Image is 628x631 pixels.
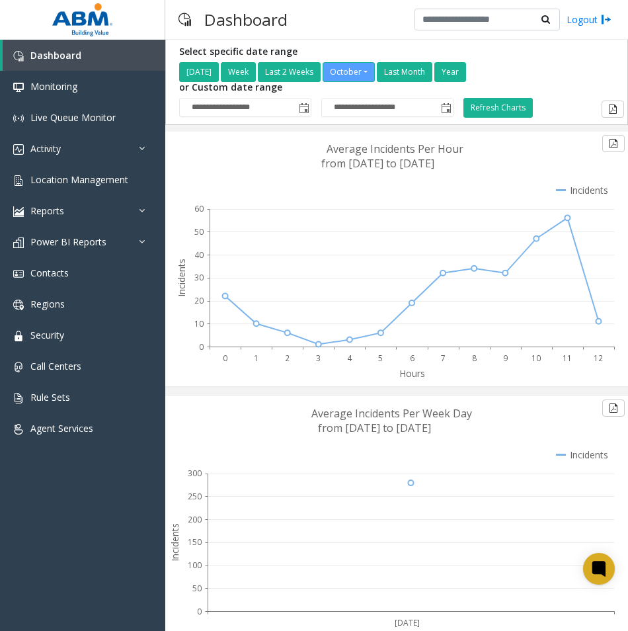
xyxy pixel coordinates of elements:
[311,406,472,421] text: Average Incidents Per Week Day
[188,536,202,548] text: 150
[169,523,181,562] text: Incidents
[194,249,204,260] text: 40
[30,391,70,403] span: Rule Sets
[223,353,227,364] text: 0
[285,353,290,364] text: 2
[192,583,202,594] text: 50
[30,142,61,155] span: Activity
[377,62,432,82] button: Last Month
[13,113,24,124] img: 'icon'
[194,203,204,214] text: 60
[13,175,24,186] img: 'icon'
[399,367,425,380] text: Hours
[179,46,468,58] h5: Select specific date range
[175,259,188,297] text: Incidents
[194,272,204,283] text: 30
[441,353,446,364] text: 7
[438,99,453,117] span: Toggle popup
[601,13,611,26] img: logout
[188,491,202,502] text: 250
[30,204,64,217] span: Reports
[327,142,463,156] text: Average Incidents Per Hour
[13,206,24,217] img: 'icon'
[463,98,533,118] button: Refresh Charts
[13,424,24,435] img: 'icon'
[13,269,24,279] img: 'icon'
[434,62,466,82] button: Year
[13,362,24,372] img: 'icon'
[472,353,477,364] text: 8
[194,295,204,306] text: 20
[316,353,321,364] text: 3
[410,353,414,364] text: 6
[178,3,191,36] img: pageIcon
[30,267,69,279] span: Contacts
[179,82,453,93] h5: or Custom date range
[567,13,611,26] a: Logout
[13,393,24,403] img: 'icon'
[221,62,256,82] button: Week
[531,353,541,364] text: 10
[13,237,24,248] img: 'icon'
[602,101,624,118] button: Export to pdf
[318,421,431,435] text: from [DATE] to [DATE]
[13,144,24,155] img: 'icon'
[30,329,64,341] span: Security
[30,111,116,124] span: Live Queue Monitor
[30,235,106,248] span: Power BI Reports
[323,62,375,82] button: October
[198,3,294,36] h3: Dashboard
[30,422,93,435] span: Agent Services
[258,62,321,82] button: Last 2 Weeks
[199,341,204,352] text: 0
[30,173,128,186] span: Location Management
[347,353,352,364] text: 4
[30,49,81,62] span: Dashboard
[13,51,24,62] img: 'icon'
[194,318,204,329] text: 10
[188,513,202,525] text: 200
[13,82,24,93] img: 'icon'
[194,226,204,237] text: 50
[188,560,202,571] text: 100
[3,40,165,71] a: Dashboard
[30,80,77,93] span: Monitoring
[30,360,81,372] span: Call Centers
[395,617,420,628] text: [DATE]
[503,353,508,364] text: 9
[563,353,572,364] text: 11
[13,331,24,341] img: 'icon'
[197,605,202,616] text: 0
[179,62,219,82] button: [DATE]
[296,99,311,117] span: Toggle popup
[594,353,603,364] text: 12
[378,353,383,364] text: 5
[254,353,258,364] text: 1
[321,156,434,171] text: from [DATE] to [DATE]
[13,300,24,310] img: 'icon'
[30,298,65,310] span: Regions
[188,468,202,479] text: 300
[602,135,625,152] button: Export to pdf
[602,400,625,417] button: Export to pdf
